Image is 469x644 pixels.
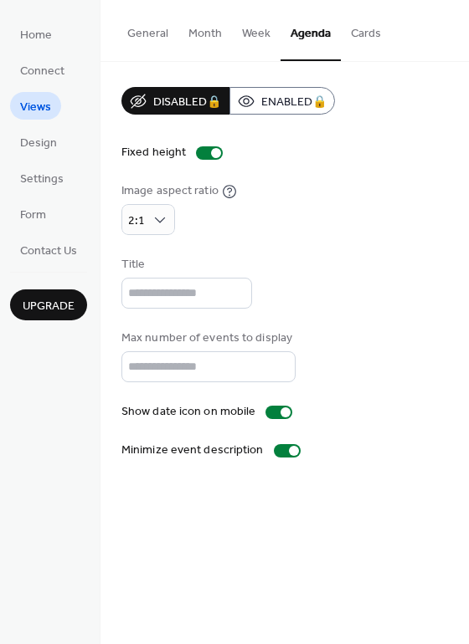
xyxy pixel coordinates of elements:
[121,256,249,273] div: Title
[121,182,219,200] div: Image aspect ratio
[121,442,264,459] div: Minimize event description
[10,56,75,84] a: Connect
[10,200,56,227] a: Form
[10,164,74,192] a: Settings
[20,27,52,44] span: Home
[121,144,186,161] div: Fixed height
[10,92,61,120] a: Views
[10,128,67,156] a: Design
[121,330,292,347] div: Max number of events to display
[20,243,77,260] span: Contact Us
[10,20,62,48] a: Home
[10,289,87,320] button: Upgrade
[20,63,64,80] span: Connect
[20,171,64,188] span: Settings
[20,99,51,116] span: Views
[121,403,255,421] div: Show date icon on mobile
[10,236,87,263] a: Contact Us
[23,298,75,315] span: Upgrade
[128,210,145,233] span: 2:1
[20,207,46,224] span: Form
[20,135,57,152] span: Design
